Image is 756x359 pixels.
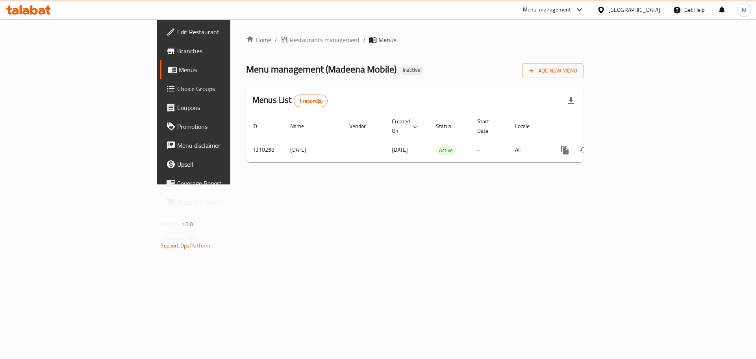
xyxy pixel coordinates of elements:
[160,174,283,193] a: Coverage Report
[436,145,456,155] div: Active
[246,35,584,45] nav: breadcrumb
[561,91,580,110] div: Export file
[177,197,277,207] span: Grocery Checklist
[160,60,283,79] a: Menus
[349,121,376,131] span: Vendor
[290,121,314,131] span: Name
[161,219,180,229] span: Version:
[177,122,277,131] span: Promotions
[179,65,277,74] span: Menus
[556,141,574,160] button: more
[177,141,277,150] span: Menu disclaimer
[742,6,747,14] span: M
[177,46,277,56] span: Branches
[160,155,283,174] a: Upsell
[160,41,283,60] a: Branches
[290,35,360,45] span: Restaurants management
[280,35,360,45] a: Restaurants management
[246,60,397,78] span: Menu management ( Madeena Mobile )
[515,121,540,131] span: Locale
[294,95,328,107] div: Total records count
[392,145,408,155] span: [DATE]
[549,114,637,138] th: Actions
[574,141,593,160] button: Change Status
[160,193,283,212] a: Grocery Checklist
[378,35,397,45] span: Menus
[509,138,549,162] td: All
[294,97,328,105] span: 1 record(s)
[177,84,277,93] span: Choice Groups
[160,98,283,117] a: Coupons
[400,65,423,75] div: Inactive
[477,117,499,136] span: Start Date
[161,240,211,251] a: Support.OpsPlatform
[177,27,277,37] span: Edit Restaurant
[529,66,577,76] span: Add New Menu
[436,146,456,155] span: Active
[392,117,420,136] span: Created On
[181,219,193,229] span: 1.0.0
[160,117,283,136] a: Promotions
[160,22,283,41] a: Edit Restaurant
[160,79,283,98] a: Choice Groups
[400,67,423,73] span: Inactive
[471,138,509,162] td: -
[246,114,637,162] table: enhanced table
[523,5,571,15] div: Menu-management
[436,121,461,131] span: Status
[252,94,328,107] h2: Menus List
[161,233,197,243] span: Get support on:
[252,121,267,131] span: ID
[160,136,283,155] a: Menu disclaimer
[608,6,660,14] div: [GEOGRAPHIC_DATA]
[177,179,277,188] span: Coverage Report
[284,138,343,162] td: [DATE]
[523,63,584,78] button: Add New Menu
[363,35,366,45] li: /
[177,160,277,169] span: Upsell
[177,103,277,112] span: Coupons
